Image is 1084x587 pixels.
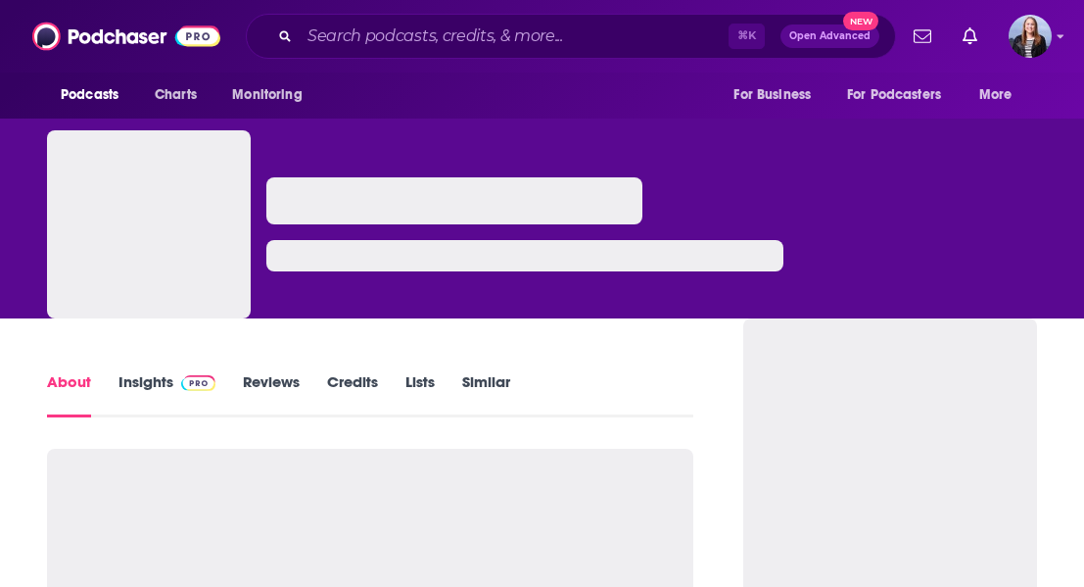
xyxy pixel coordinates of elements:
span: Monitoring [232,81,302,109]
a: Credits [327,372,378,417]
button: open menu [720,76,835,114]
a: Charts [142,76,209,114]
button: open menu [966,76,1037,114]
input: Search podcasts, credits, & more... [300,21,729,52]
button: open menu [218,76,327,114]
a: Reviews [243,372,300,417]
img: User Profile [1009,15,1052,58]
span: For Business [733,81,811,109]
a: Show notifications dropdown [906,20,939,53]
span: For Podcasters [847,81,941,109]
a: Similar [462,372,510,417]
a: Show notifications dropdown [955,20,985,53]
span: Podcasts [61,81,118,109]
span: Charts [155,81,197,109]
button: open menu [834,76,969,114]
span: New [843,12,878,30]
button: open menu [47,76,144,114]
button: Show profile menu [1009,15,1052,58]
span: ⌘ K [729,24,765,49]
span: More [979,81,1013,109]
a: About [47,372,91,417]
a: InsightsPodchaser Pro [118,372,215,417]
img: Podchaser Pro [181,375,215,391]
button: Open AdvancedNew [780,24,879,48]
span: Logged in as annarice [1009,15,1052,58]
img: Podchaser - Follow, Share and Rate Podcasts [32,18,220,55]
a: Lists [405,372,435,417]
div: Search podcasts, credits, & more... [246,14,896,59]
span: Open Advanced [789,31,871,41]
